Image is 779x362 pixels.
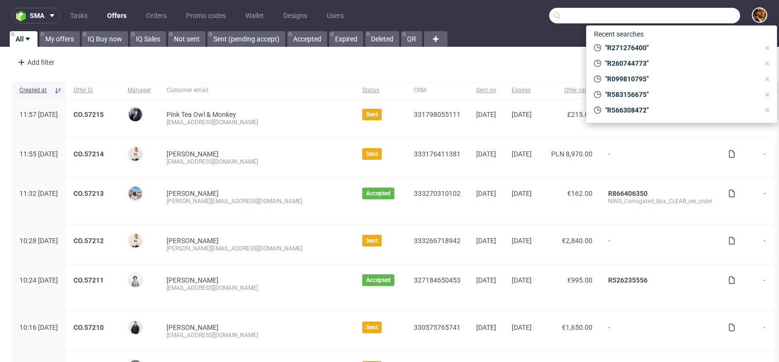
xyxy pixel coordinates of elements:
[129,108,142,121] img: Philippe Dubuy
[180,8,232,23] a: Promo codes
[551,150,593,158] span: PLN 8,970.00
[567,111,593,118] span: £215.00
[601,43,760,53] span: "R271276400"
[547,86,593,95] span: Offer value
[167,237,219,245] a: [PERSON_NAME]
[366,324,378,331] span: Sent
[512,111,532,118] span: [DATE]
[19,324,58,331] span: 10:16 [DATE]
[130,31,166,47] a: IQ Sales
[167,276,219,284] a: [PERSON_NAME]
[128,86,151,95] span: Manager
[608,324,712,339] span: -
[321,8,350,23] a: Users
[16,10,30,21] img: logo
[74,86,112,95] span: Offer ID
[74,111,104,118] a: CO.57215
[167,118,347,126] div: [EMAIL_ADDRESS][DOMAIN_NAME]
[753,8,766,22] img: Matteo Corsico
[512,276,532,284] span: [DATE]
[414,190,461,197] a: 333270310102
[512,324,532,331] span: [DATE]
[167,158,347,166] div: [EMAIL_ADDRESS][DOMAIN_NAME]
[476,237,496,245] span: [DATE]
[362,86,398,95] span: Status
[129,273,142,287] img: Dudek Mariola
[601,90,760,99] span: "R583156675"
[512,190,532,197] span: [DATE]
[12,8,60,23] button: sma
[167,86,347,95] span: Customer email
[567,190,593,197] span: €162.00
[562,324,593,331] span: €1,650.00
[608,150,712,166] span: -
[74,150,104,158] a: CO.57214
[74,237,104,245] a: CO.57212
[476,190,496,197] span: [DATE]
[167,197,347,205] div: [PERSON_NAME][EMAIL_ADDRESS][DOMAIN_NAME]
[476,111,496,118] span: [DATE]
[19,276,58,284] span: 10:24 [DATE]
[567,276,593,284] span: €995.00
[608,237,712,252] span: -
[167,190,219,197] a: [PERSON_NAME]
[562,237,593,245] span: €2,840.00
[366,111,378,118] span: Sent
[601,74,760,84] span: "R099810795"
[366,150,378,158] span: Sent
[366,237,378,245] span: Sent
[129,234,142,248] img: Mari Fok
[10,31,37,47] a: All
[329,31,363,47] a: Expired
[414,276,461,284] a: 327184650453
[601,58,760,68] span: "R260744773"
[30,12,44,19] span: sma
[278,8,313,23] a: Designs
[512,237,532,245] span: [DATE]
[476,86,496,95] span: Sent on
[167,245,347,252] div: [PERSON_NAME][EMAIL_ADDRESS][DOMAIN_NAME]
[476,150,496,158] span: [DATE]
[168,31,205,47] a: Not sent
[129,147,142,161] img: Mari Fok
[608,190,648,197] a: R866406350
[14,55,56,70] div: Add filter
[74,190,104,197] a: CO.57213
[365,31,399,47] a: Deleted
[82,31,128,47] a: IQ Buy now
[414,86,461,95] span: CRM
[414,324,461,331] a: 330575765741
[167,111,236,118] a: Pink Tea Owl & Monkey
[476,276,496,284] span: [DATE]
[19,86,50,95] span: Created at
[129,187,142,200] img: Marta Kozłowska
[207,31,285,47] a: Sent (pending accept)
[19,150,58,158] span: 11:55 [DATE]
[512,86,532,95] span: Expires
[608,197,712,205] div: NWG_Corrugated_Box_CLEAR_set_order
[64,8,93,23] a: Tasks
[101,8,132,23] a: Offers
[240,8,270,23] a: Wallet
[287,31,327,47] a: Accepted
[167,324,219,331] a: [PERSON_NAME]
[74,276,104,284] a: CO.57211
[601,105,760,115] span: "R566308472"
[19,237,58,245] span: 10:28 [DATE]
[414,237,461,245] a: 333266718942
[167,331,347,339] div: [EMAIL_ADDRESS][DOMAIN_NAME]
[590,26,648,42] span: Recent searches
[512,150,532,158] span: [DATE]
[74,324,104,331] a: CO.57210
[414,111,461,118] a: 331798055111
[167,150,219,158] a: [PERSON_NAME]
[39,31,80,47] a: My offers
[366,190,390,197] span: Accepted
[608,276,648,284] a: R526235556
[167,284,347,292] div: [EMAIL_ADDRESS][DOMAIN_NAME]
[366,276,390,284] span: Accepted
[19,190,58,197] span: 11:32 [DATE]
[129,321,142,334] img: Adrian Margula
[401,31,422,47] a: QR
[19,111,58,118] span: 11:57 [DATE]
